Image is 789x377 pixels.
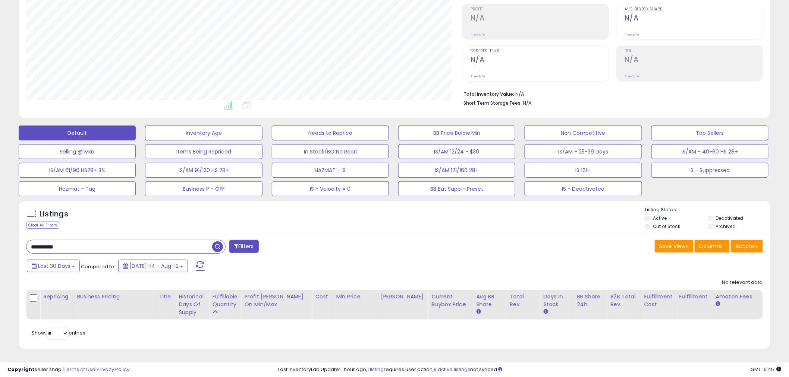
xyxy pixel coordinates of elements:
[471,56,609,66] h2: N/A
[610,293,638,308] div: B2B Total Rev.
[40,209,68,219] h5: Listings
[431,293,470,308] div: Current Buybox Price
[398,144,515,159] button: IS/AM 12/24 - $30
[471,7,609,12] span: Profit
[97,366,129,373] a: Privacy Policy
[716,223,736,229] label: Archived
[651,126,768,140] button: Top Sellers
[471,49,609,53] span: Ordered Items
[471,32,485,37] small: Prev: N/A
[471,74,485,79] small: Prev: N/A
[716,293,780,301] div: Amazon Fees
[315,293,330,301] div: Cost
[476,308,481,315] small: Avg BB Share.
[644,293,673,308] div: Fulfillment Cost
[525,181,642,196] button: IS - Deactivated
[272,126,389,140] button: Needs to Reprice
[229,240,258,253] button: Filters
[145,144,262,159] button: Items Being Repriced
[651,144,768,159] button: IS/AM - 40-60 HS 28+
[398,181,515,196] button: BB But Supp - Preset
[653,215,667,221] label: Active
[695,240,730,253] button: Columns
[625,14,763,24] h2: N/A
[543,293,570,308] div: Days In Stock
[381,293,425,301] div: [PERSON_NAME]
[510,293,537,308] div: Total Rev.
[463,100,522,106] b: Short Term Storage Fees:
[651,163,768,178] button: IS - Suppressed
[19,126,136,140] button: Default
[145,163,262,178] button: IS/AM 91/120 HS 28+
[398,126,515,140] button: BB Price Below Min
[525,163,642,178] button: IS 161+
[368,366,384,373] a: 1 listing
[272,181,389,196] button: IS - Velocity = 0
[722,279,763,286] div: No relevant data
[272,163,389,178] button: HAZMAT - IS
[241,290,312,320] th: The percentage added to the cost of goods (COGS) that forms the calculator for Min & Max prices.
[7,366,35,373] strong: Copyright
[625,7,763,12] span: Avg. Buybox Share
[655,240,694,253] button: Save View
[272,144,389,159] button: In Stock/BO No Repri
[679,293,709,301] div: Fulfillment
[625,32,639,37] small: Prev: N/A
[645,206,770,213] p: Listing States:
[64,366,95,373] a: Terms of Use
[244,293,309,308] div: Profit [PERSON_NAME] on Min/Max
[463,91,514,97] b: Total Inventory Value:
[653,223,680,229] label: Out of Stock
[336,293,374,301] div: Min Price
[577,293,604,308] div: BB Share 24h.
[625,74,639,79] small: Prev: N/A
[525,144,642,159] button: IS/AM - 25-39 Days
[476,293,503,308] div: Avg BB Share
[19,144,136,159] button: Selling @ Max
[77,293,153,301] div: Business Pricing
[27,260,80,272] button: Last 30 Days
[19,181,136,196] button: Hazmat - Tag
[700,243,723,250] span: Columns
[7,366,129,373] div: seller snap | |
[118,260,188,272] button: [DATE]-14 - Aug-12
[398,163,515,178] button: IS/AM 121/160 28+
[43,293,70,301] div: Repricing
[19,163,136,178] button: IS/AM 61/90 HS28+ 3%
[463,89,757,98] li: N/A
[625,49,763,53] span: ROI
[81,263,115,270] span: Compared to:
[212,293,238,308] div: Fulfillable Quantity
[625,56,763,66] h2: N/A
[525,126,642,140] button: Non Competitive
[471,14,609,24] h2: N/A
[38,262,70,270] span: Last 30 Days
[179,293,206,316] div: Historical Days Of Supply
[716,215,744,221] label: Deactivated
[129,262,179,270] span: [DATE]-14 - Aug-12
[543,308,548,315] small: Days In Stock.
[434,366,471,373] a: 9 active listings
[279,366,782,373] div: Last InventoryLab Update: 1 hour ago, requires user action, not synced.
[26,222,59,229] div: Clear All Filters
[145,126,262,140] button: Inventory Age
[32,329,85,336] span: Show: entries
[523,99,532,107] span: N/A
[159,293,172,301] div: Title
[145,181,262,196] button: Business P - OFF
[716,301,720,307] small: Amazon Fees.
[731,240,763,253] button: Actions
[751,366,782,373] span: 2025-09-12 16:45 GMT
